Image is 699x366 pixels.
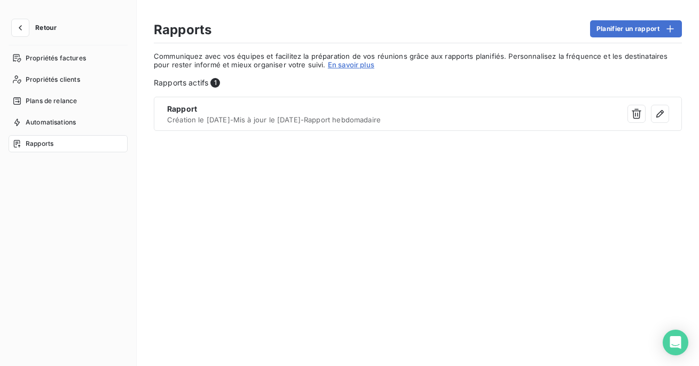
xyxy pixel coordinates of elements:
[9,92,128,110] a: Plans de relance
[9,19,65,36] button: Retour
[26,75,80,84] span: Propriétés clients
[9,71,128,88] a: Propriétés clients
[167,104,197,113] span: Rapport
[26,118,76,127] span: Automatisations
[9,114,128,131] a: Automatisations
[154,52,682,69] span: Communiquez avec vos équipes et facilitez la préparation de vos réunions grâce aux rapports plani...
[663,330,688,355] div: Open Intercom Messenger
[328,60,374,69] a: En savoir plus
[154,20,211,40] h3: Rapports
[26,96,77,106] span: Plans de relance
[590,20,682,37] button: Planifier un rapport
[9,135,128,152] a: Rapports
[9,50,128,67] a: Propriétés factures
[154,77,208,88] span: Rapports actifs
[26,53,86,63] span: Propriétés factures
[167,115,538,124] span: Création le [DATE] - Mis à jour le [DATE] - Rapport hebdomadaire
[26,139,53,149] span: Rapports
[35,25,57,31] span: Retour
[210,78,220,88] span: 1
